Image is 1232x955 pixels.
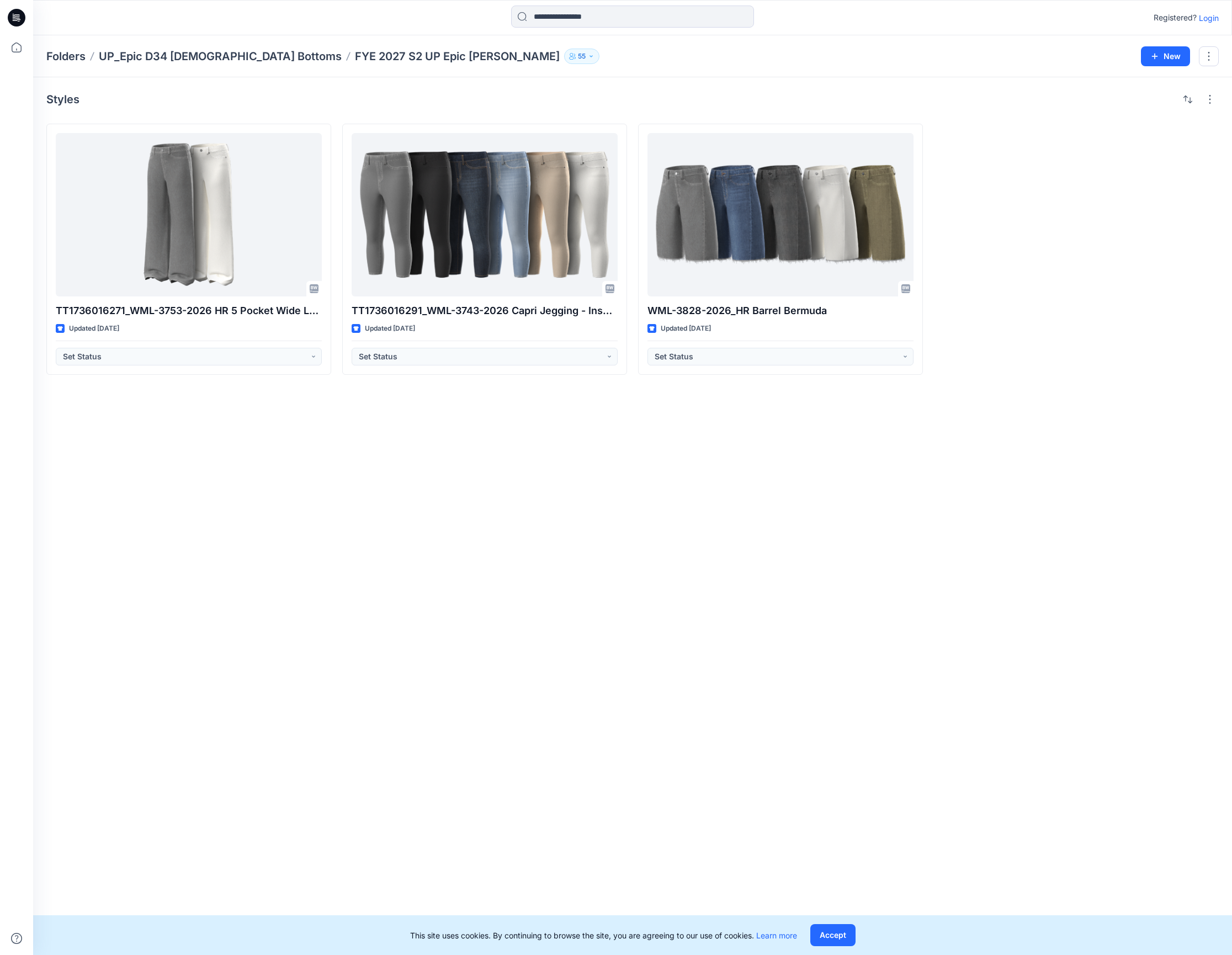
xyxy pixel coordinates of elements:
[410,930,797,941] p: This site uses cookies. By continuing to browse the site, you are agreeing to our use of cookies.
[661,323,711,335] p: Updated [DATE]
[578,50,586,62] p: 55
[365,323,415,335] p: Updated [DATE]
[647,303,914,319] p: WML-3828-2026_HR Barrel Bermuda
[810,924,856,946] button: Accept
[564,49,599,64] button: 55
[352,303,618,319] p: TT1736016291_WML-3743-2026 Capri Jegging - Inseam 21”
[647,133,914,296] a: WML-3828-2026_HR Barrel Bermuda
[46,49,86,64] a: Folders
[56,133,322,296] a: TT1736016271_WML-3753-2026 HR 5 Pocket Wide Leg - Inseam 30
[1199,12,1219,24] p: Login
[756,931,797,940] a: Learn more
[99,49,342,64] a: UP_Epic D34 [DEMOGRAPHIC_DATA] Bottoms
[1154,11,1197,24] p: Registered?
[1141,46,1190,66] button: New
[56,303,322,319] p: TT1736016271_WML-3753-2026 HR 5 Pocket Wide Leg - Inseam 30
[69,323,119,335] p: Updated [DATE]
[355,49,560,64] p: FYE 2027 S2 UP Epic [PERSON_NAME]
[352,133,618,296] a: TT1736016291_WML-3743-2026 Capri Jegging - Inseam 21”
[46,93,79,106] h4: Styles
